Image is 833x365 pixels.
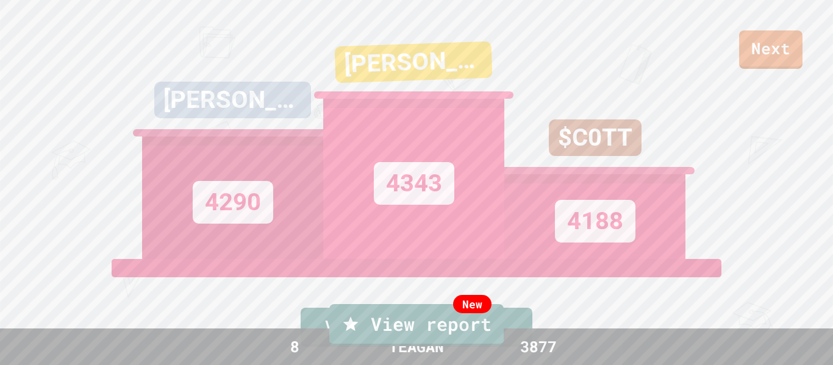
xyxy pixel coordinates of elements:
[374,162,454,205] div: 4343
[739,30,803,69] a: Next
[549,119,642,156] div: $C0TT
[154,82,311,118] div: [PERSON_NAME]
[329,304,504,346] a: View report
[555,200,635,243] div: 4188
[193,181,273,224] div: 4290
[335,41,493,83] div: [PERSON_NAME]
[453,295,492,313] div: New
